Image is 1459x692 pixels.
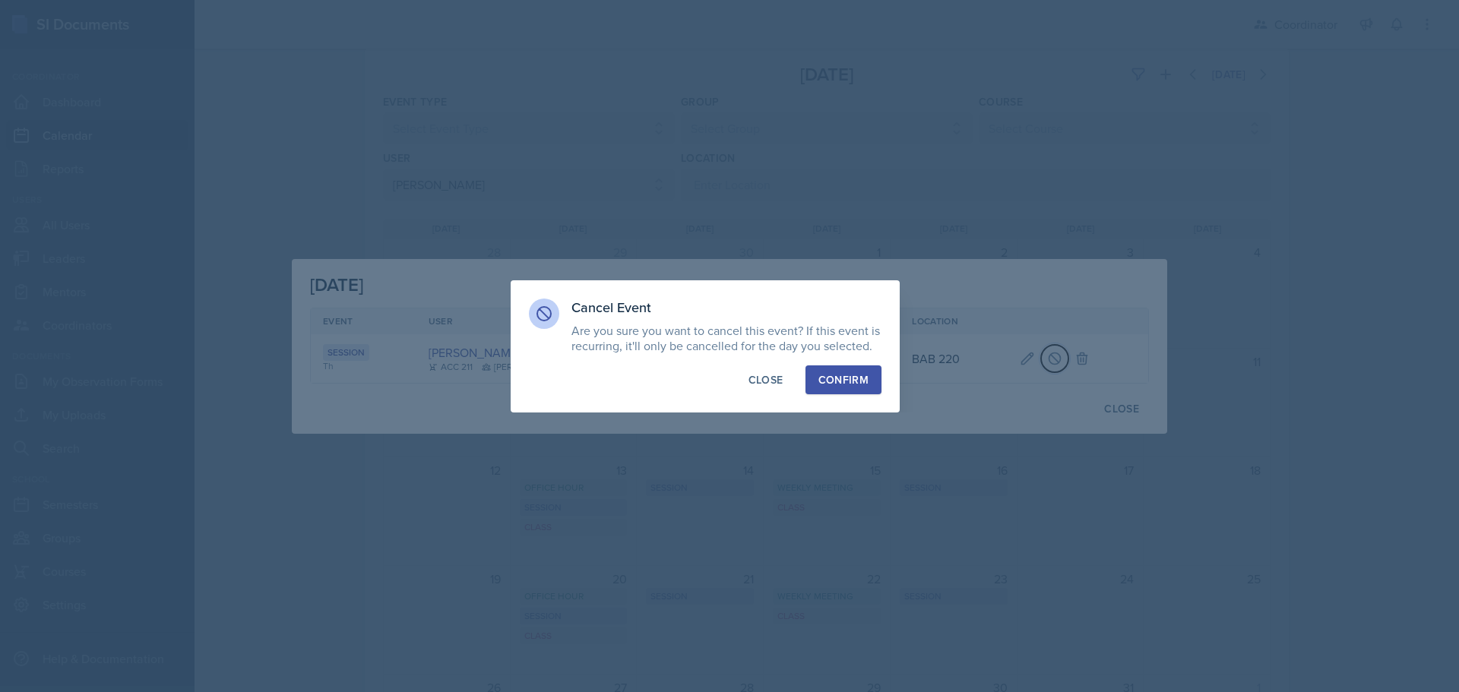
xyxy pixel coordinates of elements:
[818,372,869,387] div: Confirm
[571,299,881,317] h3: Cancel Event
[571,323,881,353] p: Are you sure you want to cancel this event? If this event is recurring, it'll only be cancelled f...
[736,365,796,394] button: Close
[805,365,881,394] button: Confirm
[748,372,783,387] div: Close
